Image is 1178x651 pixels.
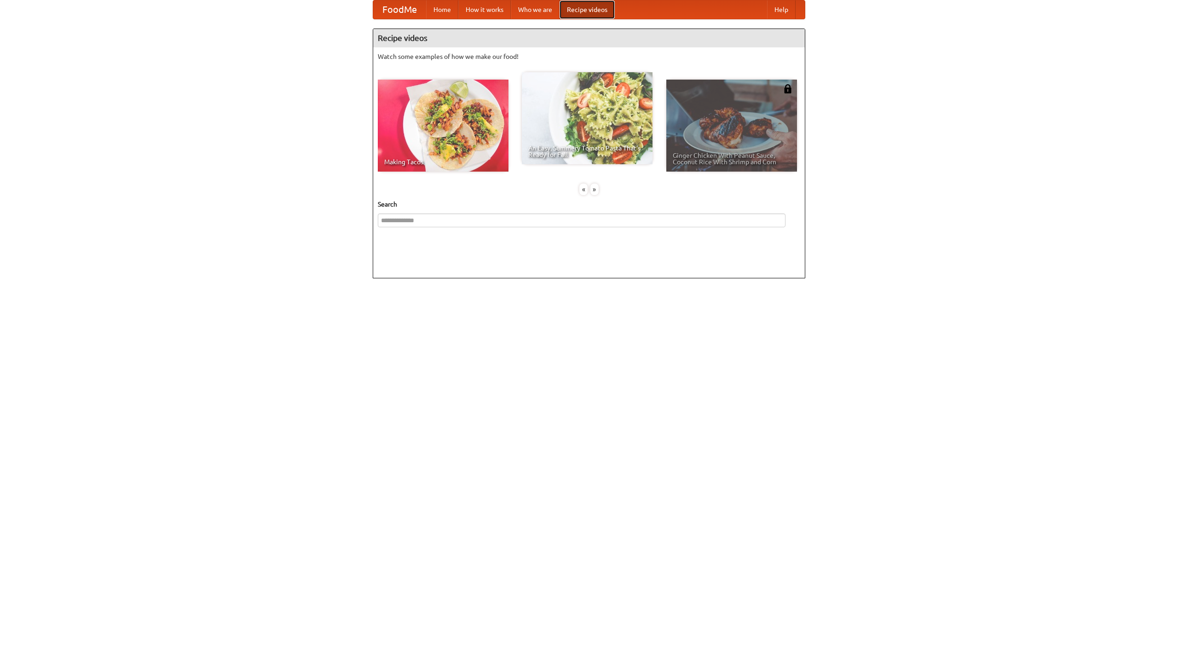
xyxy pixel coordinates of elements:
span: Making Tacos [384,159,502,165]
a: Who we are [511,0,560,19]
a: Recipe videos [560,0,615,19]
span: An Easy, Summery Tomato Pasta That's Ready for Fall [528,145,646,158]
img: 483408.png [783,84,792,93]
a: Making Tacos [378,80,508,172]
a: Help [767,0,796,19]
a: How it works [458,0,511,19]
h4: Recipe videos [373,29,805,47]
h5: Search [378,200,800,209]
p: Watch some examples of how we make our food! [378,52,800,61]
a: An Easy, Summery Tomato Pasta That's Ready for Fall [522,72,653,164]
a: FoodMe [373,0,426,19]
div: » [590,184,599,195]
div: « [579,184,588,195]
a: Home [426,0,458,19]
